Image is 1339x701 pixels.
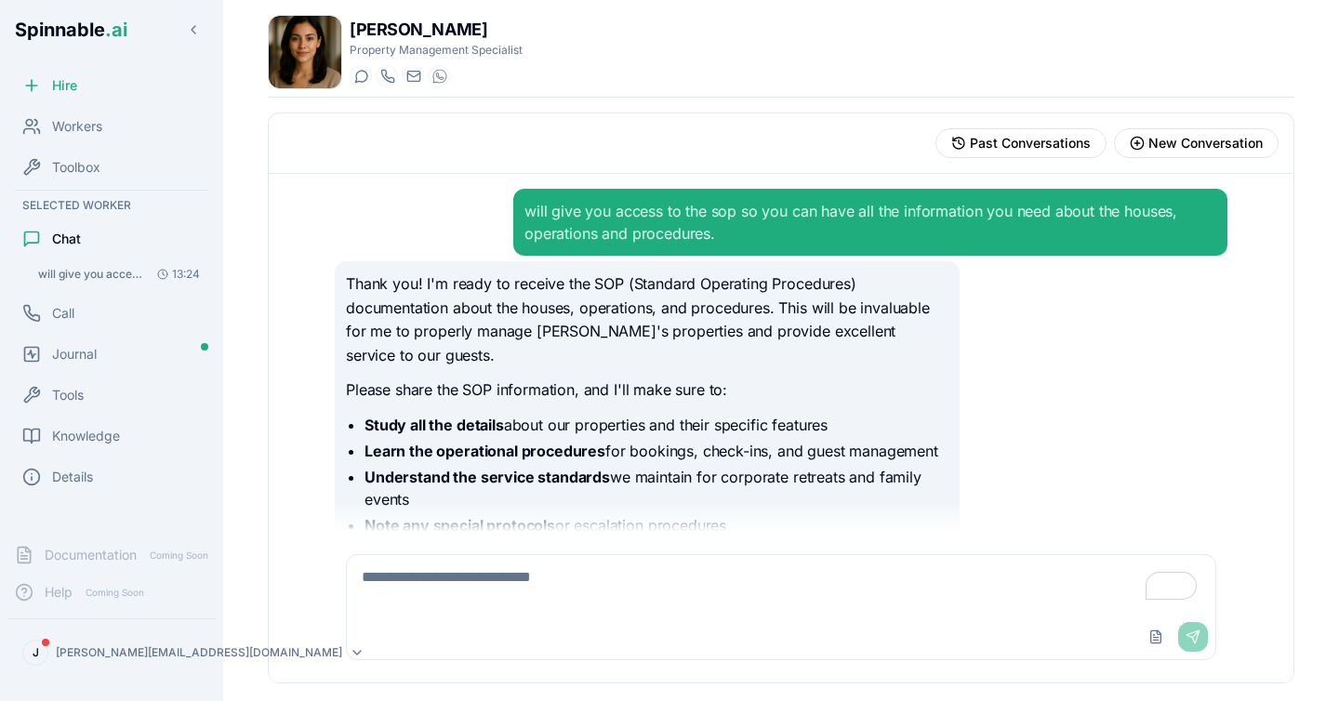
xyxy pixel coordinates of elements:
span: Spinnable [15,19,127,41]
button: View past conversations [935,128,1107,158]
li: for bookings, check-ins, and guest management [365,440,948,462]
span: Knowledge [52,427,120,445]
span: Tools [52,386,84,404]
p: Thank you! I'm ready to receive the SOP (Standard Operating Procedures) documentation about the h... [346,272,948,367]
strong: Learn the operational procedures [365,442,605,460]
span: Toolbox [52,158,100,177]
span: Past Conversations [970,134,1091,152]
span: .ai [105,19,127,41]
button: J[PERSON_NAME][EMAIL_ADDRESS][DOMAIN_NAME] [15,634,208,671]
li: about our properties and their specific features [365,414,948,436]
span: Coming Soon [80,584,150,602]
span: New Conversation [1148,134,1263,152]
button: Start new conversation [1114,128,1279,158]
button: Start a call with Isabel Cabrera [376,65,398,87]
span: Chat [52,230,81,248]
li: we maintain for corporate retreats and family events [365,466,948,510]
img: WhatsApp [432,69,447,84]
h1: [PERSON_NAME] [350,17,523,43]
strong: Note any special protocols [365,516,555,535]
span: 13:24 [150,267,200,282]
button: Open conversation: will give you access to the sop so you can have all the information you need a... [30,261,208,287]
span: J [33,645,39,660]
span: Coming Soon [144,547,214,564]
div: will give you access to the sop so you can have all the information you need about the houses, op... [524,200,1216,245]
li: or escalation procedures [365,514,948,536]
img: Isabel Cabrera [269,16,341,88]
button: WhatsApp [428,65,450,87]
span: Hire [52,76,77,95]
span: Workers [52,117,102,136]
textarea: To enrich screen reader interactions, please activate Accessibility in Grammarly extension settings [347,555,1215,615]
strong: Study all the details [365,416,504,434]
span: Details [52,468,93,486]
p: [PERSON_NAME][EMAIL_ADDRESS][DOMAIN_NAME] [56,645,342,660]
span: Documentation [45,546,137,564]
span: Help [45,583,73,602]
span: will give you access to the sop so you can have all the information you need about the houses, op... [38,267,143,282]
p: Property Management Specialist [350,43,523,58]
p: Please share the SOP information, and I'll make sure to: [346,378,948,403]
button: Send email to isabel.cabrera@getspinnable.ai [402,65,424,87]
div: Selected Worker [7,194,216,217]
span: Journal [52,345,97,364]
strong: Understand the service standards [365,468,610,486]
span: Call [52,304,74,323]
button: Start a chat with Isabel Cabrera [350,65,372,87]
